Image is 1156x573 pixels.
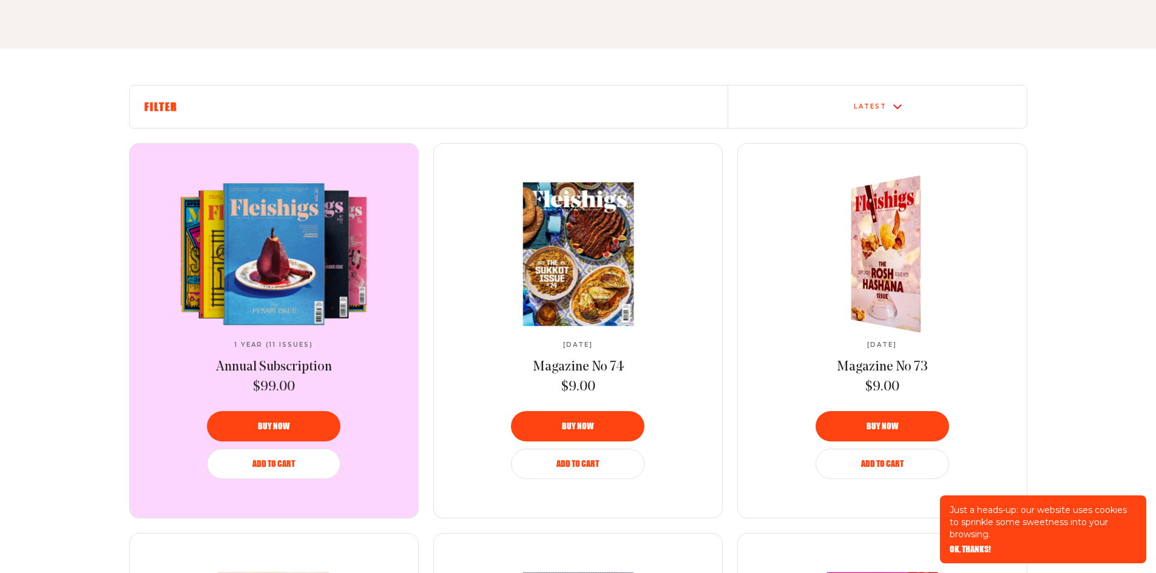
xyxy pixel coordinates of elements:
span: Add to Cart [861,460,904,468]
a: Magazine No 73Magazine No 73 [781,183,984,326]
a: Magazine No 74Magazine No 74 [477,183,680,326]
a: Annual Subscription [216,358,332,377]
span: Buy now [867,422,898,431]
span: Magazine No 73 [837,360,928,374]
span: Add to Cart [556,460,599,468]
button: Buy now [207,411,340,441]
div: Latest [854,103,887,110]
span: $99.00 [253,378,295,397]
span: $9.00 [865,378,899,397]
button: Buy now [816,411,949,441]
a: Magazine No 74 [533,358,624,377]
img: Magazine No 73 [830,169,958,340]
p: Just a heads-up: our website uses cookies to sprinkle some sweetness into your browsing. [950,504,1137,540]
button: OK, THANKS! [950,545,991,554]
span: Add to Cart [252,460,295,468]
span: Buy now [562,422,593,431]
span: 1 Year (11 Issues) [234,341,313,349]
button: Add to Cart [207,449,340,479]
span: Annual Subscription [216,360,332,374]
button: Add to Cart [816,449,949,479]
span: [DATE] [867,341,897,349]
span: [DATE] [563,341,593,349]
span: Magazine No 74 [533,360,624,374]
button: Buy now [511,411,644,441]
a: Annual SubscriptionAnnual Subscription [172,183,375,326]
span: Buy now [258,422,289,431]
a: Magazine No 73 [837,358,928,377]
img: Annual Subscription [172,183,375,326]
span: $9.00 [561,378,595,397]
img: Magazine No 74 [476,182,680,326]
h6: Filter [144,100,713,113]
button: Add to Cart [511,449,644,479]
img: Magazine No 73 [828,168,957,339]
